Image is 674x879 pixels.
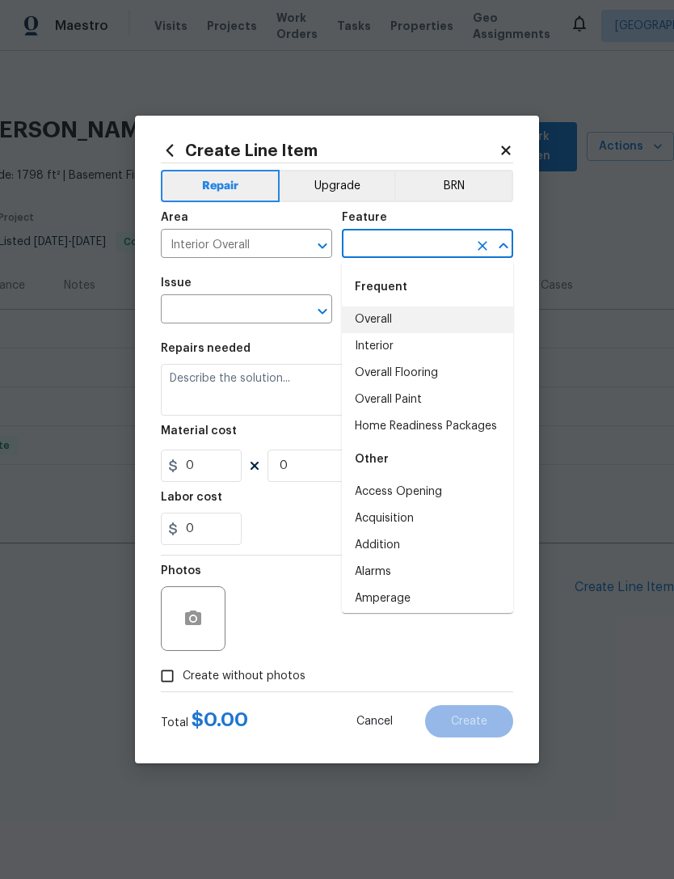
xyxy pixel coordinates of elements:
button: Cancel [331,705,419,737]
h5: Area [161,212,188,223]
h5: Issue [161,277,192,289]
button: Close [492,235,515,257]
li: Access Opening [342,479,513,505]
div: Frequent [342,268,513,306]
li: Addition [342,532,513,559]
span: Create without photos [183,668,305,685]
button: Open [311,300,334,323]
li: Appliances [342,612,513,639]
span: $ 0.00 [192,710,248,729]
button: Create [425,705,513,737]
span: Create [451,716,487,728]
li: Interior [342,333,513,360]
div: Total [161,712,248,731]
button: Open [311,235,334,257]
li: Overall Flooring [342,360,513,387]
button: Repair [161,170,280,202]
h5: Labor cost [161,492,222,503]
div: Other [342,440,513,479]
h5: Feature [342,212,387,223]
h5: Material cost [161,425,237,437]
button: Upgrade [280,170,395,202]
li: Home Readiness Packages [342,413,513,440]
button: Clear [471,235,494,257]
span: Cancel [356,716,393,728]
h2: Create Line Item [161,142,499,159]
li: Overall [342,306,513,333]
li: Acquisition [342,505,513,532]
h5: Photos [161,565,201,577]
li: Overall Paint [342,387,513,413]
li: Alarms [342,559,513,585]
h5: Repairs needed [161,343,251,354]
li: Amperage [342,585,513,612]
button: BRN [394,170,513,202]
